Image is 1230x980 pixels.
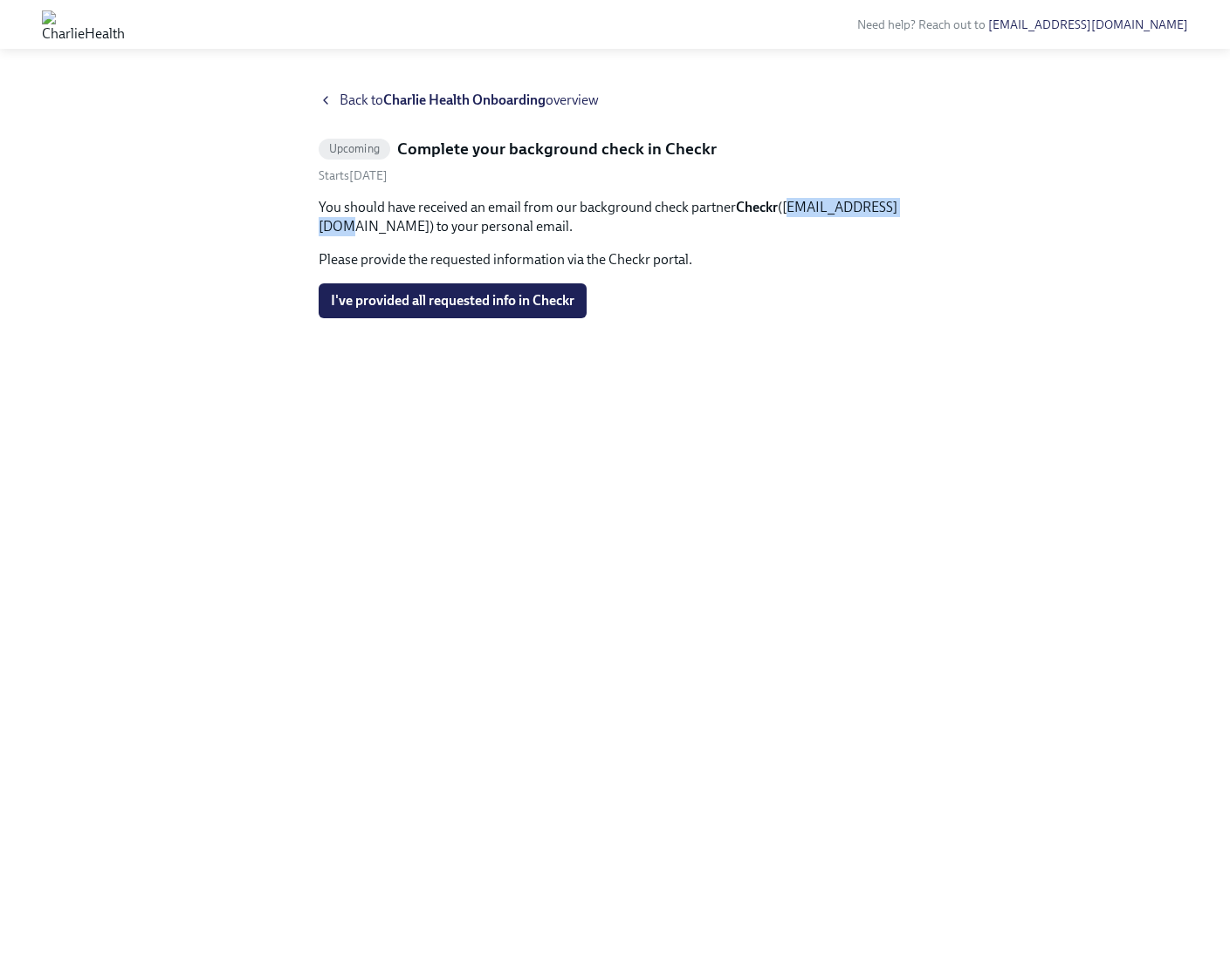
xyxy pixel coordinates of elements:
h5: Complete your background check in Checkr [397,138,717,160]
button: I've provided all requested info in Checkr [319,283,587,318]
p: You should have received an email from our background check partner ([EMAIL_ADDRESS][DOMAIN_NAME]... [319,198,912,236]
img: CharlieHealth [42,10,125,38]
a: Back toCharlie Health Onboardingoverview [319,91,912,110]
span: Upcoming [319,142,391,155]
a: [EMAIL_ADDRESS][DOMAIN_NAME] [988,17,1188,32]
span: Starts [DATE] [319,168,388,183]
strong: Checkr [736,199,778,215]
strong: Charlie Health Onboarding [383,92,546,108]
span: Back to overview [340,91,599,110]
p: Please provide the requested information via the Checkr portal. [319,250,912,269]
span: Need help? Reach out to [857,17,1188,32]
span: I've provided all requested info in Checkr [331,292,574,310]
